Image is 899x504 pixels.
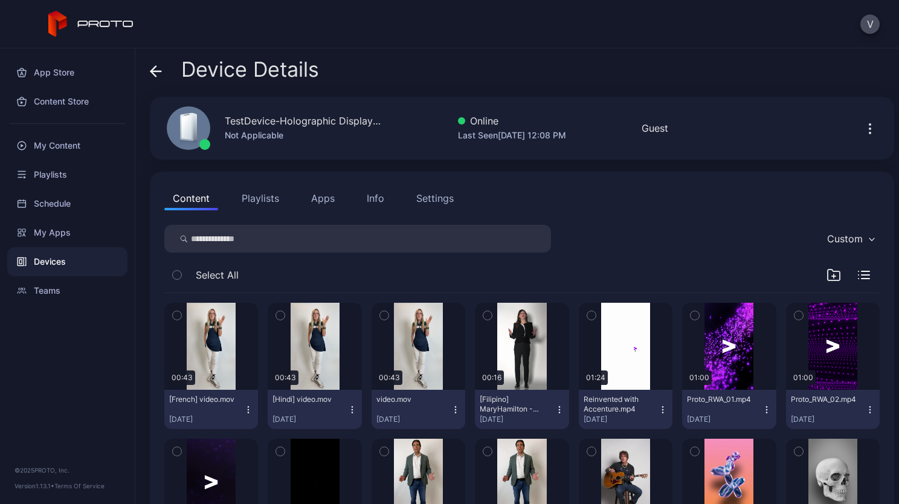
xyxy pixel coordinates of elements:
div: [DATE] [272,415,347,424]
div: TestDevice-Holographic Display-[GEOGRAPHIC_DATA]-500West-Showcase [225,114,382,128]
a: Teams [7,276,127,305]
span: Version 1.13.1 • [14,482,54,489]
a: Terms Of Service [54,482,105,489]
button: Apps [303,186,343,210]
button: [Filipino] MaryHamilton - Welcome to [GEOGRAPHIC_DATA]mp4[DATE] [475,390,569,429]
div: Settings [416,191,454,205]
button: Content [164,186,218,210]
div: Proto_RWA_01.mp4 [687,395,753,404]
a: Content Store [7,87,127,116]
a: My Content [7,131,127,160]
a: Schedule [7,189,127,218]
div: Info [367,191,384,205]
a: My Apps [7,218,127,247]
a: Devices [7,247,127,276]
button: Playlists [233,186,288,210]
div: [Filipino] MaryHamilton - Welcome to Sydney.mp4 [480,395,546,414]
button: Proto_RWA_02.mp4[DATE] [786,390,880,429]
div: [DATE] [169,415,243,424]
button: video.mov[DATE] [372,390,465,429]
div: Last Seen [DATE] 12:08 PM [458,128,566,143]
button: Proto_RWA_01.mp4[DATE] [682,390,776,429]
button: Reinvented with Accenture.mp4[DATE] [579,390,672,429]
div: Reinvented with Accenture.mp4 [584,395,650,414]
a: App Store [7,58,127,87]
button: Custom [821,225,880,253]
div: Custom [827,233,863,245]
div: Online [458,114,566,128]
button: V [860,15,880,34]
div: Proto_RWA_02.mp4 [791,395,857,404]
button: [French] video.mov[DATE] [164,390,258,429]
div: Guest [642,121,668,135]
button: Settings [408,186,462,210]
button: Info [358,186,393,210]
div: [DATE] [584,415,658,424]
div: [DATE] [791,415,865,424]
div: [DATE] [687,415,761,424]
div: [Hindi] video.mov [272,395,339,404]
div: Not Applicable [225,128,382,143]
a: Playlists [7,160,127,189]
div: video.mov [376,395,443,404]
div: [French] video.mov [169,395,236,404]
span: Device Details [181,58,319,81]
div: [DATE] [480,415,554,424]
span: Select All [196,268,239,282]
div: [DATE] [376,415,451,424]
div: © 2025 PROTO, Inc. [14,465,120,475]
button: [Hindi] video.mov[DATE] [268,390,361,429]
